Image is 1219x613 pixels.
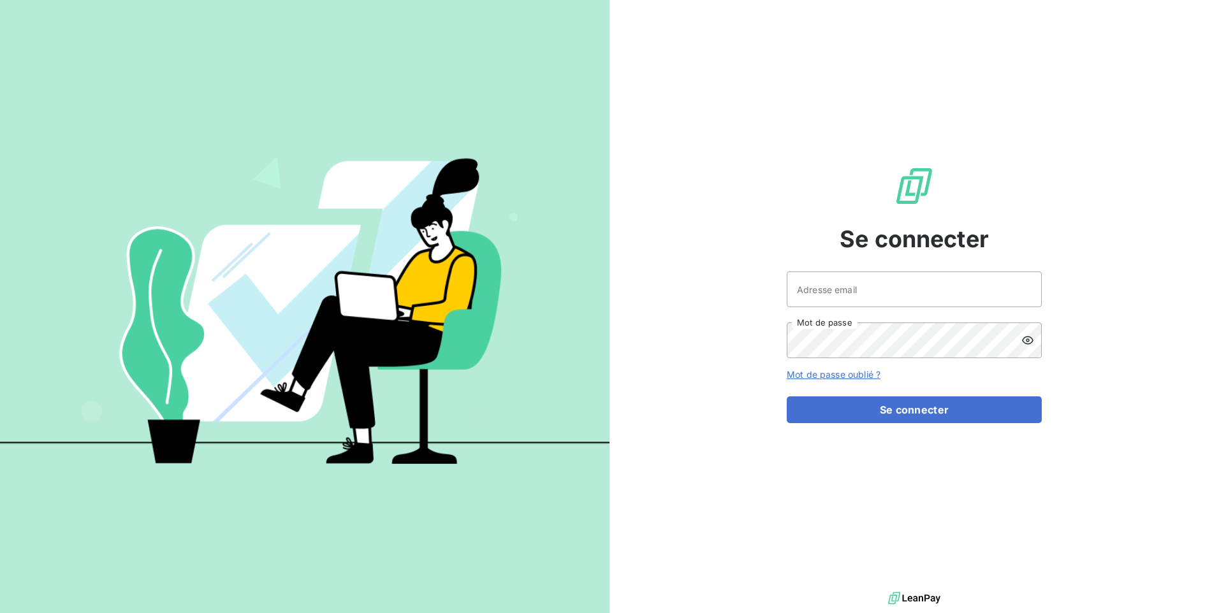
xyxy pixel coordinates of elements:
[787,271,1042,307] input: placeholder
[894,166,935,206] img: Logo LeanPay
[787,369,880,380] a: Mot de passe oublié ?
[840,222,989,256] span: Se connecter
[787,396,1042,423] button: Se connecter
[888,589,940,608] img: logo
